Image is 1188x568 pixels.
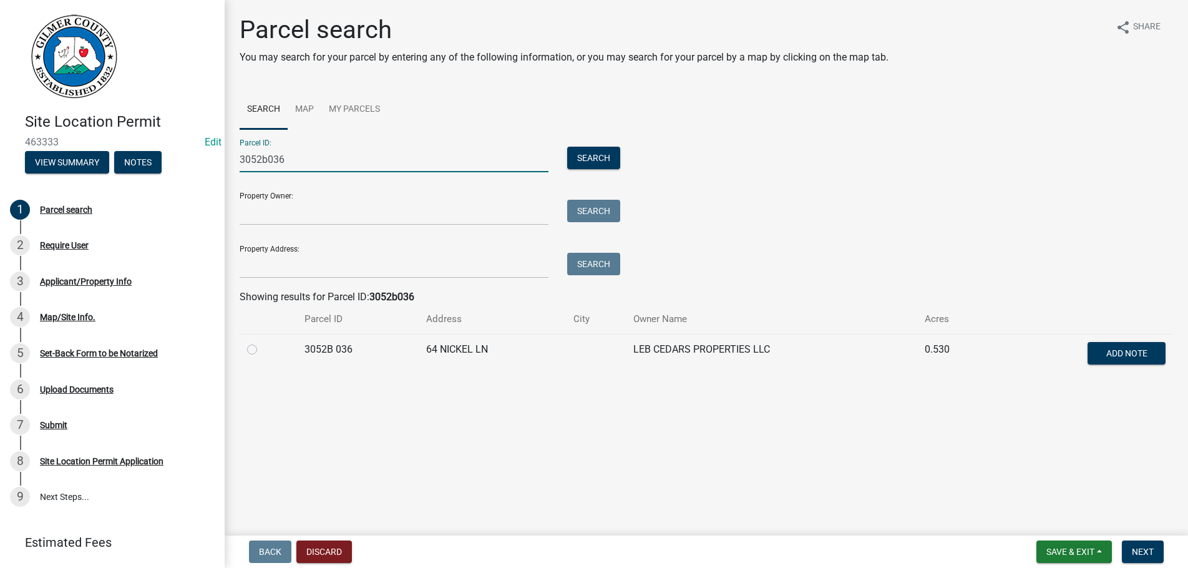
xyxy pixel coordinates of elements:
button: Search [567,200,620,222]
a: My Parcels [321,90,387,130]
div: Upload Documents [40,385,114,394]
td: 3052B 036 [297,334,418,375]
span: Next [1132,547,1154,557]
th: Acres [917,305,994,334]
a: Map [288,90,321,130]
td: 0.530 [917,334,994,375]
wm-modal-confirm: Summary [25,158,109,168]
a: Search [240,90,288,130]
div: 4 [10,307,30,327]
div: 2 [10,235,30,255]
span: Save & Exit [1046,547,1094,557]
button: Add Note [1088,342,1166,365]
div: Submit [40,421,67,429]
img: Gilmer County, Georgia [25,13,119,100]
span: Back [259,547,281,557]
td: LEB CEDARS PROPERTIES LLC [626,334,917,375]
wm-modal-confirm: Notes [114,158,162,168]
th: Owner Name [626,305,917,334]
button: Search [567,253,620,275]
div: 8 [10,451,30,471]
a: Edit [205,136,222,148]
div: Map/Site Info. [40,313,95,321]
button: Next [1122,541,1164,563]
button: Discard [296,541,352,563]
th: Parcel ID [297,305,418,334]
button: shareShare [1106,15,1171,39]
div: 5 [10,343,30,363]
button: Search [567,147,620,169]
div: 9 [10,487,30,507]
wm-modal-confirm: Edit Application Number [205,136,222,148]
div: Set-Back Form to be Notarized [40,349,158,358]
button: Back [249,541,291,563]
p: You may search for your parcel by entering any of the following information, or you may search fo... [240,50,889,65]
i: share [1116,20,1131,35]
th: Address [419,305,567,334]
a: Estimated Fees [10,530,205,555]
th: City [566,305,626,334]
td: 64 NICKEL LN [419,334,567,375]
button: View Summary [25,151,109,174]
div: 1 [10,200,30,220]
button: Notes [114,151,162,174]
h4: Site Location Permit [25,113,215,131]
div: 6 [10,379,30,399]
div: Require User [40,241,89,250]
h1: Parcel search [240,15,889,45]
strong: 3052b036 [369,291,414,303]
span: Share [1133,20,1161,35]
div: 3 [10,272,30,291]
span: 463333 [25,136,200,148]
button: Save & Exit [1036,541,1112,563]
div: Site Location Permit Application [40,457,163,466]
div: Applicant/Property Info [40,277,132,286]
span: Add Note [1106,348,1147,358]
div: Showing results for Parcel ID: [240,290,1173,305]
div: 7 [10,415,30,435]
div: Parcel search [40,205,92,214]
